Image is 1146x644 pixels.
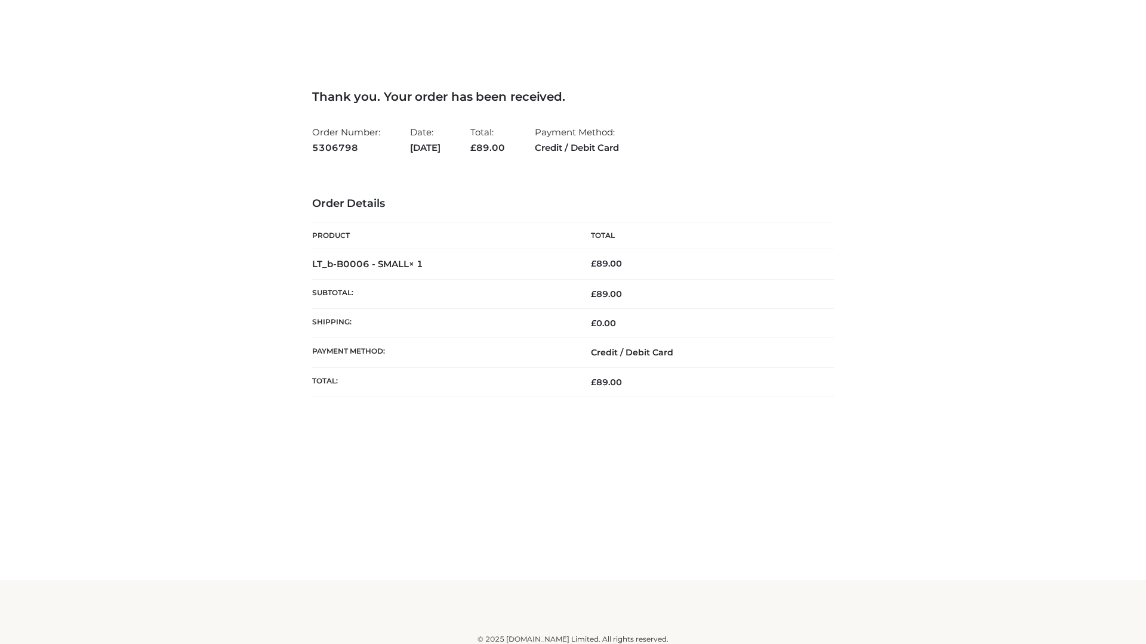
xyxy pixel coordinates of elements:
span: 89.00 [591,289,622,299]
li: Date: [410,122,440,158]
th: Shipping: [312,309,573,338]
strong: [DATE] [410,140,440,156]
th: Total: [312,367,573,397]
td: Credit / Debit Card [573,338,834,367]
li: Payment Method: [535,122,619,158]
h3: Order Details [312,197,834,210]
span: £ [591,289,596,299]
span: 89.00 [470,142,505,153]
span: £ [591,258,596,269]
li: Order Number: [312,122,380,158]
span: £ [591,318,596,329]
strong: × 1 [409,258,423,270]
strong: 5306798 [312,140,380,156]
li: Total: [470,122,505,158]
bdi: 89.00 [591,258,622,269]
th: Total [573,222,834,249]
span: £ [591,377,596,388]
th: Product [312,222,573,249]
span: 89.00 [591,377,622,388]
bdi: 0.00 [591,318,616,329]
span: £ [470,142,476,153]
th: Subtotal: [312,279,573,308]
strong: LT_b-B0006 - SMALL [312,258,423,270]
h3: Thank you. Your order has been received. [312,89,834,104]
th: Payment method: [312,338,573,367]
strong: Credit / Debit Card [535,140,619,156]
